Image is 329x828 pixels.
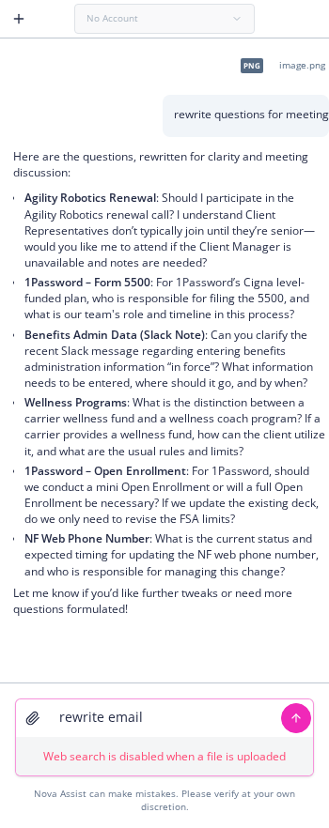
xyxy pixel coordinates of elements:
[24,461,325,529] li: : For 1Password, should we conduct a mini Open Enrollment or will a full Open Enrollment be neces...
[4,4,34,34] button: Create a new chat
[24,325,325,393] li: : Can you clarify the recent Slack message regarding entering benefits administration information...
[24,463,186,479] span: 1Password – Open Enrollment
[13,148,325,180] p: Here are the questions, rewritten for clarity and meeting discussion:
[24,327,205,343] span: Benefits Admin Data (Slack Note)
[24,530,149,546] span: NF Web Phone Number
[24,274,150,290] span: 1Password – Form 5500
[24,394,127,410] span: Wellness Programs
[23,748,305,764] p: Web search is disabled when a file is uploaded
[13,585,325,617] p: Let me know if you’d like further tweaks or need more questions formulated!
[48,699,281,737] textarea: rewrite email
[24,190,156,206] span: Agility Robotics Renewal
[15,788,314,813] div: Nova Assist can make mistakes. Please verify at your own discretion.
[279,59,325,71] span: image.png
[174,106,329,122] p: rewrite questions for meeting
[24,272,325,324] li: : For 1Password’s Cigna level-funded plan, who is responsible for filing the 5500, and what is ou...
[241,58,263,72] span: png
[24,529,325,580] li: : What is the current status and expected timing for updating the NF web phone number, and who is...
[228,42,329,89] div: pngimage.png
[24,188,325,272] li: : Should I participate in the Agility Robotics renewal call? I understand Client Representatives ...
[24,392,325,461] li: : What is the distinction between a carrier wellness fund and a wellness coach program? If a carr...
